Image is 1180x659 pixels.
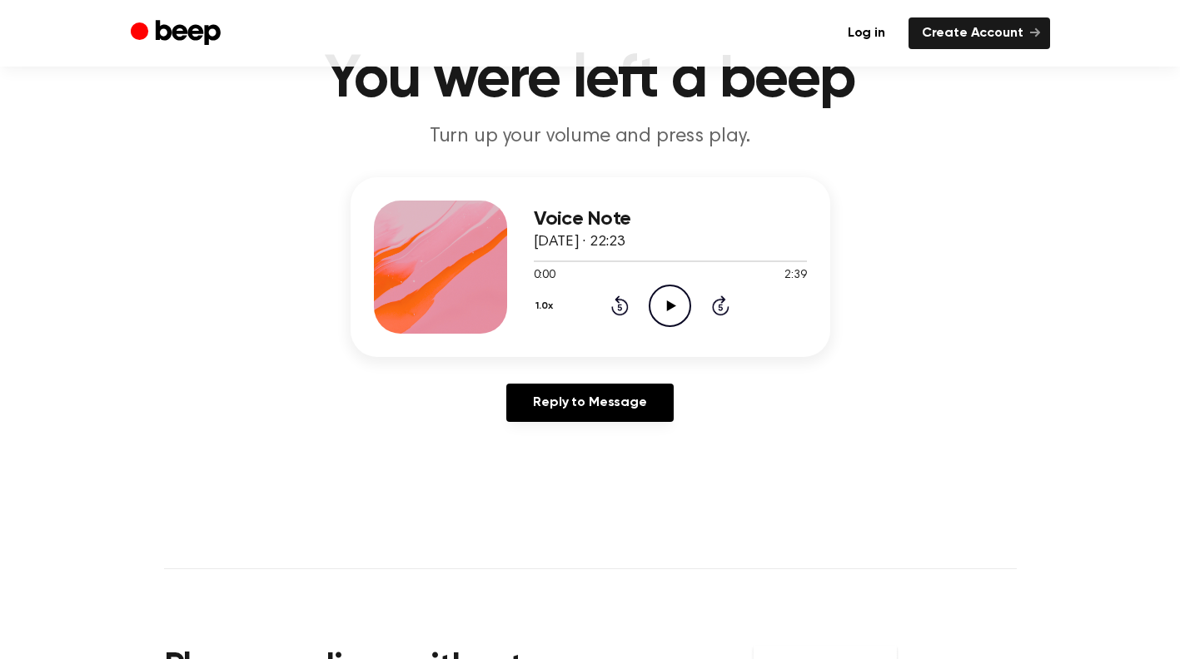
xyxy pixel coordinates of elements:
h1: You were left a beep [164,50,1017,110]
a: Beep [131,17,225,50]
button: 1.0x [534,292,560,320]
span: [DATE] · 22:23 [534,235,625,250]
a: Reply to Message [506,384,673,422]
span: 0:00 [534,267,555,285]
span: 2:39 [784,267,806,285]
a: Create Account [909,17,1050,49]
p: Turn up your volume and press play. [271,123,910,151]
a: Log in [834,17,899,49]
h3: Voice Note [534,208,807,230]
